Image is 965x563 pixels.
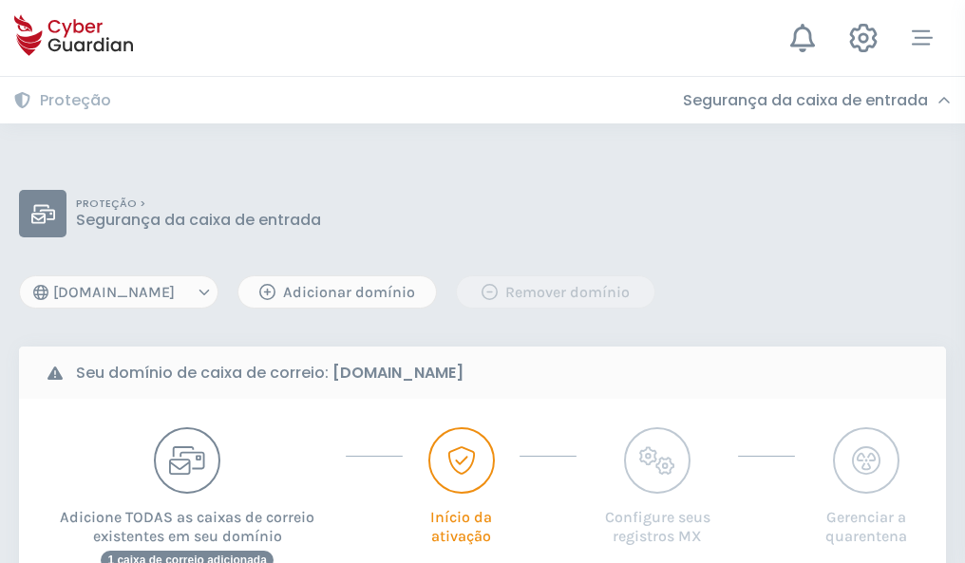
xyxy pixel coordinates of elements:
button: Adicionar domínio [237,275,437,309]
button: Gerenciar a quarentena [814,427,918,546]
p: Adicione TODAS as caixas de correio existentes em seu domínio [47,494,327,546]
p: Início da ativação [422,494,500,546]
p: Segurança da caixa de entrada [76,211,321,230]
div: Segurança da caixa de entrada [683,91,951,110]
button: Início da ativação [422,427,500,546]
h3: Proteção [40,91,111,110]
div: Adicionar domínio [253,281,422,304]
button: Remover domínio [456,275,655,309]
p: Gerenciar a quarentena [814,494,918,546]
p: Configure seus registros MX [596,494,720,546]
b: Seu domínio de caixa de correio: [76,362,464,385]
p: PROTEÇÃO > [76,197,321,211]
div: Remover domínio [471,281,640,304]
button: Configure seus registros MX [596,427,720,546]
strong: [DOMAIN_NAME] [332,362,464,384]
h3: Segurança da caixa de entrada [683,91,928,110]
